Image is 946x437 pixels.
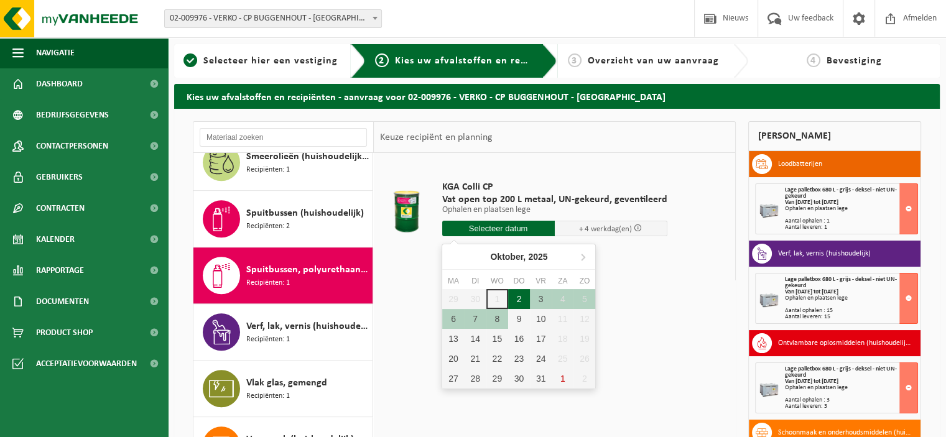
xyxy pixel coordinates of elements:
div: 17 [530,329,552,349]
span: Recipiënten: 1 [246,334,290,346]
div: Aantal leveren: 15 [785,314,917,320]
span: Lage palletbox 680 L - grijs - deksel - niet UN-gekeurd [785,186,897,200]
div: Aantal ophalen : 3 [785,397,917,403]
span: Recipiënten: 1 [246,164,290,176]
span: Acceptatievoorwaarden [36,348,137,379]
div: 28 [465,369,486,389]
div: 21 [465,349,486,369]
div: za [552,275,573,287]
span: Dashboard [36,68,83,99]
div: Ophalen en plaatsen lege [785,385,917,391]
span: Spuitbussen (huishoudelijk) [246,206,364,221]
span: 3 [568,53,582,67]
span: Gebruikers [36,162,83,193]
span: Lage palletbox 680 L - grijs - deksel - niet UN-gekeurd [785,276,897,289]
a: 1Selecteer hier een vestiging [180,53,341,68]
span: Lage palletbox 680 L - grijs - deksel - niet UN-gekeurd [785,366,897,379]
div: 20 [442,349,464,369]
span: Recipiënten: 1 [246,277,290,289]
span: Vat open top 200 L metaal, UN-gekeurd, geventileerd [442,193,667,206]
span: Kalender [36,224,75,255]
h3: Loodbatterijen [778,154,822,174]
strong: Van [DATE] tot [DATE] [785,378,838,385]
div: 22 [486,349,508,369]
span: Navigatie [36,37,75,68]
span: Bevestiging [827,56,882,66]
div: 29 [486,369,508,389]
div: 3 [530,289,552,309]
div: 27 [442,369,464,389]
div: 6 [442,309,464,329]
span: Documenten [36,286,89,317]
span: Bedrijfsgegevens [36,99,109,131]
span: Product Shop [36,317,93,348]
button: Vlak glas, gemengd Recipiënten: 1 [193,361,373,417]
div: 30 [508,369,530,389]
div: Aantal ophalen : 15 [785,308,917,314]
span: Kies uw afvalstoffen en recipiënten [395,56,566,66]
h3: Ontvlambare oplosmiddelen (huishoudelijk) [778,333,911,353]
span: Overzicht van uw aanvraag [588,56,719,66]
span: Rapportage [36,255,84,286]
div: 31 [530,369,552,389]
div: 10 [530,309,552,329]
div: 23 [508,349,530,369]
span: Spuitbussen, polyurethaan (PU) (huishoudelijk) [246,262,369,277]
span: KGA Colli CP [442,181,667,193]
span: Selecteer hier een vestiging [203,56,338,66]
div: Ophalen en plaatsen lege [785,206,917,212]
div: 13 [442,329,464,349]
div: 8 [486,309,508,329]
strong: Van [DATE] tot [DATE] [785,288,838,295]
div: 16 [508,329,530,349]
div: Oktober, [485,247,552,267]
input: Materiaal zoeken [200,128,367,147]
div: di [465,275,486,287]
button: Smeerolieën (huishoudelijk, kleinverpakking) Recipiënten: 1 [193,134,373,191]
strong: Van [DATE] tot [DATE] [785,199,838,206]
span: + 4 werkdag(en) [579,225,632,233]
div: Ophalen en plaatsen lege [785,295,917,301]
span: Smeerolieën (huishoudelijk, kleinverpakking) [246,149,369,164]
p: Ophalen en plaatsen lege [442,206,667,214]
span: Contracten [36,193,85,224]
div: 15 [486,329,508,349]
span: Vlak glas, gemengd [246,375,327,390]
div: [PERSON_NAME] [748,121,921,151]
div: 14 [465,329,486,349]
div: wo [486,275,508,287]
span: 1 [183,53,197,67]
span: Verf, lak, vernis (huishoudelijk) [246,319,369,334]
span: Recipiënten: 1 [246,390,290,402]
div: 9 [508,309,530,329]
div: Aantal leveren: 3 [785,403,917,410]
span: 2 [375,53,389,67]
i: 2025 [528,252,547,261]
span: Contactpersonen [36,131,108,162]
h3: Verf, lak, vernis (huishoudelijk) [778,244,871,264]
div: Keuze recipiënt en planning [374,122,498,153]
div: Aantal ophalen : 1 [785,218,917,224]
div: ma [442,275,464,287]
button: Verf, lak, vernis (huishoudelijk) Recipiënten: 1 [193,304,373,361]
div: vr [530,275,552,287]
div: Aantal leveren: 1 [785,224,917,231]
div: do [508,275,530,287]
input: Selecteer datum [442,221,555,236]
span: 02-009976 - VERKO - CP BUGGENHOUT - BUGGENHOUT [165,10,381,27]
button: Spuitbussen, polyurethaan (PU) (huishoudelijk) Recipiënten: 1 [193,247,373,304]
div: 2 [508,289,530,309]
div: 7 [465,309,486,329]
div: 24 [530,349,552,369]
h2: Kies uw afvalstoffen en recipiënten - aanvraag voor 02-009976 - VERKO - CP BUGGENHOUT - [GEOGRAPH... [174,84,940,108]
span: 02-009976 - VERKO - CP BUGGENHOUT - BUGGENHOUT [164,9,382,28]
span: 4 [807,53,820,67]
button: Spuitbussen (huishoudelijk) Recipiënten: 2 [193,191,373,247]
div: zo [573,275,595,287]
span: Recipiënten: 2 [246,221,290,232]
